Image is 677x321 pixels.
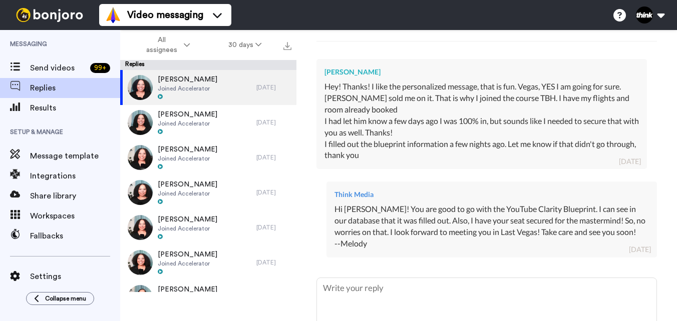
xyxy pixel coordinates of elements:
div: [DATE] [256,188,291,196]
div: I filled out the blueprint information a few nights ago. Let me know if that didn't go through, t... [324,138,639,161]
span: Joined Accelerator [158,189,217,197]
span: [PERSON_NAME] [158,214,217,224]
span: Workspaces [30,210,120,222]
img: 5f07fbfb-26ab-4149-bafb-29a5ba383756-thumb.jpg [128,285,153,310]
img: bj-logo-header-white.svg [12,8,87,22]
span: All assignees [141,35,182,55]
a: [PERSON_NAME]Joined Accelerator[DATE] [120,210,296,245]
span: Results [30,102,120,114]
span: Joined Accelerator [158,224,217,232]
img: c00f59ad-26b4-43ba-adbe-24d2da1fc475-thumb.jpg [128,250,153,275]
a: [PERSON_NAME]Joined Accelerator[DATE] [120,175,296,210]
button: Collapse menu [26,292,94,305]
div: I had let him know a few days ago I was 100% in, but sounds like I needed to secure that with you... [324,115,639,138]
div: [DATE] [256,223,291,231]
span: Joined Accelerator [158,119,217,127]
img: fd6583ab-1204-4549-ade4-6adcafbcf269-thumb.jpg [128,110,153,135]
span: Joined Accelerator [158,84,217,92]
div: [DATE] [256,83,291,91]
span: Replies [30,82,120,94]
span: [PERSON_NAME] [158,74,217,84]
a: [PERSON_NAME]Joined Accelerator[DATE] [120,70,296,105]
div: Replies [120,60,296,70]
img: d30dcb55-ba2e-4af1-9d70-c2593d3bba0f-thumb.jpg [128,145,153,170]
div: Hey! Thanks! I like the personalized message, that is fun. Vegas, YES I am going for sure. [PERSO... [324,81,639,115]
span: [PERSON_NAME] [158,109,217,119]
span: Integrations [30,170,120,182]
div: [DATE] [629,244,651,254]
a: [PERSON_NAME]Joined Accelerator[DATE] [120,280,296,315]
img: 9ce6c3d0-584f-4d87-83db-a9d923a85798-thumb.jpg [128,215,153,240]
span: [PERSON_NAME] [158,249,217,259]
button: Export all results that match these filters now. [280,37,294,52]
span: [PERSON_NAME] [158,179,217,189]
div: [DATE] [256,153,291,161]
span: [PERSON_NAME] [158,144,217,154]
span: Joined Accelerator [158,154,217,162]
span: Settings [30,270,120,282]
div: Hi [PERSON_NAME]! You are good to go with the YouTube Clarity Blueprint. I can see in our databas... [334,203,649,249]
img: export.svg [283,42,291,50]
span: Joined Accelerator [158,259,217,267]
div: [DATE] [256,118,291,126]
a: [PERSON_NAME]Joined Accelerator[DATE] [120,140,296,175]
div: Think Media [334,189,649,199]
div: [DATE] [619,156,641,166]
span: Video messaging [127,8,203,22]
div: [PERSON_NAME] [324,67,639,77]
span: Share library [30,190,120,202]
img: a207904d-bebe-481d-8b2a-a53d62c9fca6-thumb.jpg [128,75,153,100]
span: Send videos [30,62,86,74]
span: Collapse menu [45,294,86,302]
button: All assignees [122,31,209,59]
img: vm-color.svg [105,7,121,23]
span: Fallbacks [30,230,120,242]
span: [PERSON_NAME] [158,284,217,294]
img: 4cce0a0e-67f1-4681-a0ee-ab7958f2d20b-thumb.jpg [128,180,153,205]
a: [PERSON_NAME]Joined Accelerator[DATE] [120,245,296,280]
button: 30 days [209,36,281,54]
div: [DATE] [256,258,291,266]
div: 99 + [90,63,110,73]
a: [PERSON_NAME]Joined Accelerator[DATE] [120,105,296,140]
span: Message template [30,150,120,162]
